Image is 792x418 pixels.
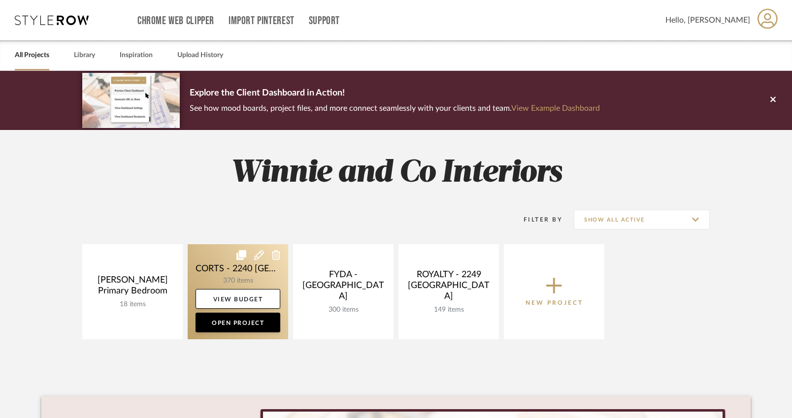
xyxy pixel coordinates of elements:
a: All Projects [15,49,49,62]
p: Explore the Client Dashboard in Action! [190,86,600,101]
div: Filter By [511,215,562,225]
div: [PERSON_NAME] Primary Bedroom [90,275,175,300]
a: Inspiration [120,49,153,62]
a: Chrome Web Clipper [137,17,214,25]
a: Open Project [196,313,280,332]
div: 300 items [301,306,386,314]
button: New Project [504,244,604,339]
div: 149 items [406,306,491,314]
span: Hello, [PERSON_NAME] [665,14,750,26]
a: Import Pinterest [229,17,295,25]
p: See how mood boards, project files, and more connect seamlessly with your clients and team. [190,101,600,115]
p: New Project [526,298,583,308]
div: FYDA - [GEOGRAPHIC_DATA] [301,269,386,306]
a: Support [309,17,340,25]
a: View Budget [196,289,280,309]
a: Library [74,49,95,62]
a: Upload History [177,49,223,62]
h2: Winnie and Co Interiors [41,155,751,192]
img: d5d033c5-7b12-40c2-a960-1ecee1989c38.png [82,73,180,128]
a: View Example Dashboard [511,104,600,112]
div: 18 items [90,300,175,309]
div: ROYALTY - 2249 [GEOGRAPHIC_DATA] [406,269,491,306]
